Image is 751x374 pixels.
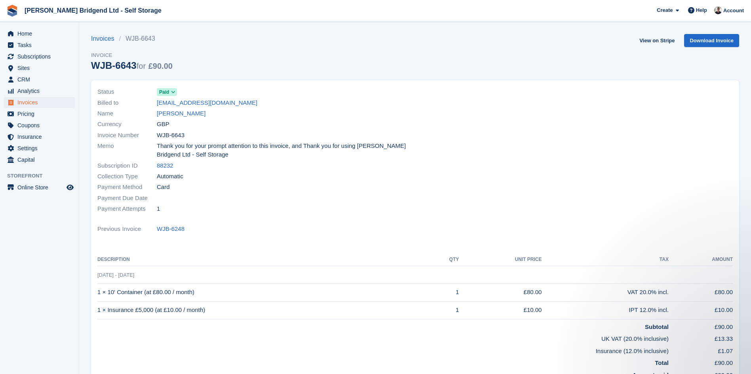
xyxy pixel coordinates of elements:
a: menu [4,131,75,142]
a: Paid [157,87,177,96]
span: Previous Invoice [97,225,157,234]
td: £90.00 [669,319,733,331]
span: Card [157,183,170,192]
span: Subscription ID [97,161,157,170]
a: menu [4,51,75,62]
a: Invoices [91,34,119,43]
td: £10.00 [459,301,542,319]
span: [DATE] - [DATE] [97,272,134,278]
a: menu [4,154,75,165]
span: GBP [157,120,169,129]
td: £10.00 [669,301,733,319]
a: menu [4,74,75,85]
span: Currency [97,120,157,129]
span: WJB-6643 [157,131,184,140]
nav: breadcrumbs [91,34,173,43]
span: Sites [17,62,65,74]
span: £90.00 [148,62,173,70]
span: Name [97,109,157,118]
th: Amount [669,253,733,266]
a: menu [4,182,75,193]
span: Status [97,87,157,96]
a: menu [4,108,75,119]
img: stora-icon-8386f47178a22dfd0bd8f6a31ec36ba5ce8667c1dd55bd0f319d3a0aa187defe.svg [6,5,18,17]
td: UK VAT (20.0% inclusive) [97,331,669,344]
span: Automatic [157,172,183,181]
span: Tasks [17,40,65,51]
span: Insurance [17,131,65,142]
span: Invoice Number [97,131,157,140]
td: £80.00 [459,283,542,301]
div: WJB-6643 [91,60,173,71]
th: QTY [429,253,459,266]
span: Create [657,6,673,14]
a: menu [4,97,75,108]
td: £1.07 [669,344,733,356]
td: £13.33 [669,331,733,344]
span: CRM [17,74,65,85]
span: Collection Type [97,172,157,181]
span: 1 [157,204,160,213]
a: [PERSON_NAME] [157,109,205,118]
a: Download Invoice [684,34,739,47]
td: 1 × Insurance £5,000 (at £10.00 / month) [97,301,429,319]
strong: Subtotal [645,323,669,330]
span: Capital [17,154,65,165]
a: [PERSON_NAME] Bridgend Ltd - Self Storage [21,4,165,17]
td: £90.00 [669,355,733,368]
a: WJB-6248 [157,225,184,234]
span: Help [696,6,707,14]
a: menu [4,62,75,74]
td: 1 [429,301,459,319]
span: Payment Attempts [97,204,157,213]
span: Pricing [17,108,65,119]
a: Preview store [65,183,75,192]
th: Description [97,253,429,266]
span: Invoice [91,51,173,59]
span: Online Store [17,182,65,193]
span: Billed to [97,98,157,108]
a: menu [4,28,75,39]
span: for [137,62,146,70]
div: VAT 20.0% incl. [542,288,669,297]
td: 1 [429,283,459,301]
a: [EMAIL_ADDRESS][DOMAIN_NAME] [157,98,257,108]
span: Payment Due Date [97,194,157,203]
span: Subscriptions [17,51,65,62]
span: Payment Method [97,183,157,192]
td: 1 × 10' Container (at £80.00 / month) [97,283,429,301]
span: Paid [159,89,169,96]
th: Tax [542,253,669,266]
img: Rhys Jones [714,6,722,14]
a: menu [4,40,75,51]
span: Thank you for your prompt attention to this invoice, and Thank you for using [PERSON_NAME] Bridge... [157,142,411,159]
span: Memo [97,142,157,159]
td: Insurance (12.0% inclusive) [97,344,669,356]
a: 88232 [157,161,173,170]
strong: Total [655,359,669,366]
a: menu [4,85,75,96]
span: Home [17,28,65,39]
span: Coupons [17,120,65,131]
span: Storefront [7,172,79,180]
span: Account [723,7,744,15]
div: IPT 12.0% incl. [542,306,669,315]
span: Analytics [17,85,65,96]
a: View on Stripe [636,34,678,47]
a: menu [4,143,75,154]
span: Invoices [17,97,65,108]
th: Unit Price [459,253,542,266]
td: £80.00 [669,283,733,301]
span: Settings [17,143,65,154]
a: menu [4,120,75,131]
